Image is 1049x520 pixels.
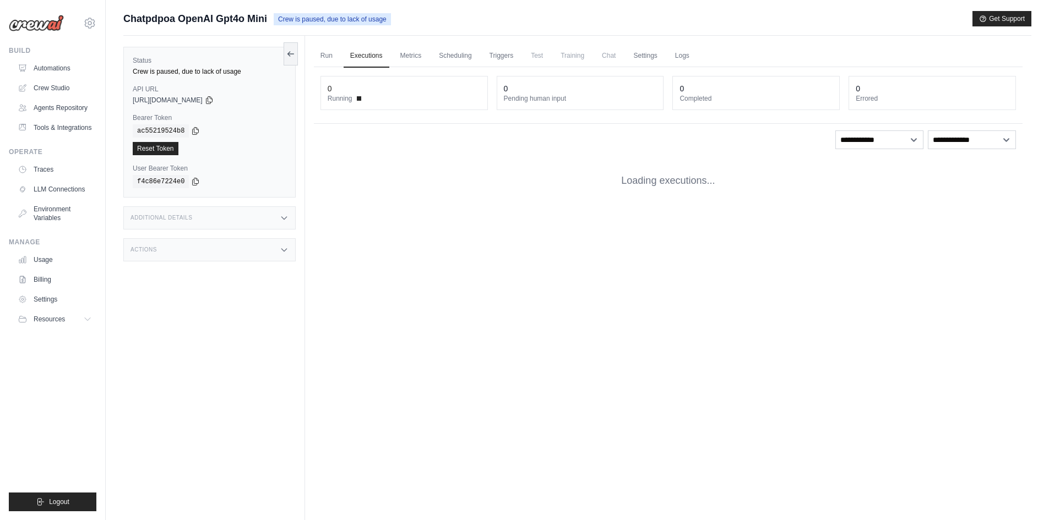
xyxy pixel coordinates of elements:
button: Resources [13,310,96,328]
div: 0 [328,83,332,94]
a: Tools & Integrations [13,119,96,136]
dt: Errored [856,94,1009,103]
a: Logs [668,45,696,68]
a: Agents Repository [13,99,96,117]
span: Chat is not available until the deployment is complete [595,45,622,67]
label: User Bearer Token [133,164,286,173]
a: Environment Variables [13,200,96,227]
a: Crew Studio [13,79,96,97]
dt: Completed [680,94,833,103]
label: Status [133,56,286,65]
h3: Actions [131,247,157,253]
span: Training is not available until the deployment is complete [554,45,591,67]
a: Reset Token [133,142,178,155]
span: Test [524,45,550,67]
span: Crew is paused, due to lack of usage [274,13,391,25]
a: Billing [13,271,96,288]
div: Manage [9,238,96,247]
div: 0 [504,83,508,94]
div: Loading executions... [314,156,1023,206]
a: Settings [13,291,96,308]
a: Run [314,45,339,68]
label: Bearer Token [133,113,286,122]
a: Executions [344,45,389,68]
code: f4c86e7224e0 [133,175,189,188]
a: Metrics [394,45,428,68]
dt: Pending human input [504,94,657,103]
div: 0 [856,83,860,94]
div: Build [9,46,96,55]
a: Triggers [483,45,520,68]
span: Resources [34,315,65,324]
code: ac55219524b8 [133,124,189,138]
a: Scheduling [432,45,478,68]
label: API URL [133,85,286,94]
a: Traces [13,161,96,178]
img: Logo [9,15,64,31]
a: Settings [627,45,664,68]
button: Logout [9,492,96,511]
div: 0 [680,83,684,94]
div: Crew is paused, due to lack of usage [133,67,286,76]
div: Operate [9,147,96,156]
h3: Additional Details [131,215,192,221]
button: Get Support [972,11,1031,26]
a: Automations [13,59,96,77]
span: Logout [49,497,69,506]
span: Chatpdpoa OpenAI Gpt4o Mini [123,11,267,26]
a: Usage [13,251,96,269]
span: [URL][DOMAIN_NAME] [133,96,203,105]
span: Running [328,94,352,103]
a: LLM Connections [13,180,96,198]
